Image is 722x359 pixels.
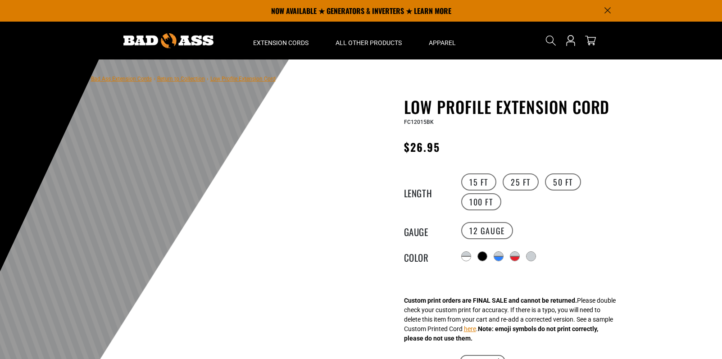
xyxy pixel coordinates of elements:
[253,39,309,47] span: Extension Cords
[404,225,449,236] legend: Gauge
[404,250,449,262] legend: Color
[415,22,469,59] summary: Apparel
[404,325,598,342] strong: Note: emoji symbols do not print correctly, please do not use them.
[91,76,152,82] a: Bad Ass Extension Cords
[461,193,501,210] label: 100 FT
[429,39,456,47] span: Apparel
[154,76,155,82] span: ›
[157,76,205,82] a: Return to Collection
[91,73,276,84] nav: breadcrumbs
[461,173,496,191] label: 15 FT
[404,296,616,343] div: Please double check your custom print for accuracy. If there is a typo, you will need to delete t...
[461,222,513,239] label: 12 Gauge
[545,173,581,191] label: 50 FT
[207,76,209,82] span: ›
[404,97,625,116] h1: Low Profile Extension Cord
[404,297,577,304] strong: Custom print orders are FINAL SALE and cannot be returned.
[322,22,415,59] summary: All Other Products
[544,33,558,48] summary: Search
[404,139,440,155] span: $26.95
[210,76,276,82] span: Low Profile Extension Cord
[336,39,402,47] span: All Other Products
[404,186,449,198] legend: Length
[123,33,213,48] img: Bad Ass Extension Cords
[503,173,539,191] label: 25 FT
[404,119,434,125] span: FC12015BK
[464,324,476,334] button: here
[240,22,322,59] summary: Extension Cords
